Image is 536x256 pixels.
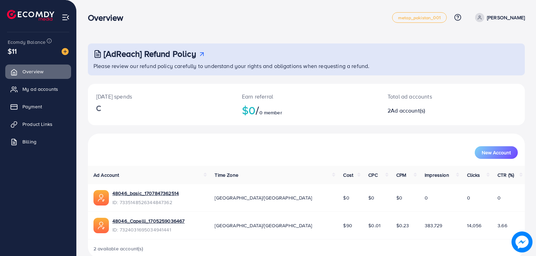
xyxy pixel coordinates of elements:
[96,92,225,101] p: [DATE] spends
[343,171,353,178] span: Cost
[396,222,409,229] span: $0.23
[112,226,185,233] span: ID: 7324031695034941441
[62,48,69,55] img: image
[215,222,312,229] span: [GEOGRAPHIC_DATA]/[GEOGRAPHIC_DATA]
[215,194,312,201] span: [GEOGRAPHIC_DATA]/[GEOGRAPHIC_DATA]
[398,15,441,20] span: metap_pakistan_001
[425,171,449,178] span: Impression
[5,135,71,149] a: Billing
[368,194,374,201] span: $0
[467,194,470,201] span: 0
[93,218,109,233] img: ic-ads-acc.e4c84228.svg
[93,245,144,252] span: 2 available account(s)
[7,10,54,21] img: logo
[259,109,282,116] span: 0 member
[8,46,17,56] span: $11
[396,194,402,201] span: $0
[112,217,185,224] a: 48046_Capelli_1705259036467
[487,13,525,22] p: [PERSON_NAME]
[467,222,482,229] span: 14,056
[391,107,425,114] span: Ad account(s)
[5,100,71,114] a: Payment
[62,13,70,21] img: menu
[511,231,532,252] img: image
[343,222,352,229] span: $90
[215,171,238,178] span: Time Zone
[425,194,428,201] span: 0
[112,190,179,197] a: 48046_basic_1707847362514
[8,39,46,46] span: Ecomdy Balance
[368,171,377,178] span: CPC
[22,138,36,145] span: Billing
[112,199,179,206] span: ID: 7335148526344847362
[392,12,447,23] a: metap_pakistan_001
[22,121,53,128] span: Product Links
[22,68,43,75] span: Overview
[497,194,501,201] span: 0
[497,171,514,178] span: CTR (%)
[343,194,349,201] span: $0
[5,65,71,79] a: Overview
[93,190,109,206] img: ic-ads-acc.e4c84228.svg
[93,171,119,178] span: Ad Account
[5,117,71,131] a: Product Links
[425,222,442,229] span: 383,729
[22,86,58,93] span: My ad accounts
[475,146,518,159] button: New Account
[104,49,196,59] h3: [AdReach] Refund Policy
[482,150,511,155] span: New Account
[242,92,371,101] p: Earn referral
[467,171,480,178] span: Clicks
[396,171,406,178] span: CPM
[368,222,381,229] span: $0.01
[88,13,129,23] h3: Overview
[472,13,525,22] a: [PERSON_NAME]
[388,92,480,101] p: Total ad accounts
[388,107,480,114] h2: 2
[242,103,371,117] h2: $0
[93,62,521,70] p: Please review our refund policy carefully to understand your rights and obligations when requesti...
[5,82,71,96] a: My ad accounts
[22,103,42,110] span: Payment
[497,222,507,229] span: 3.66
[256,102,259,118] span: /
